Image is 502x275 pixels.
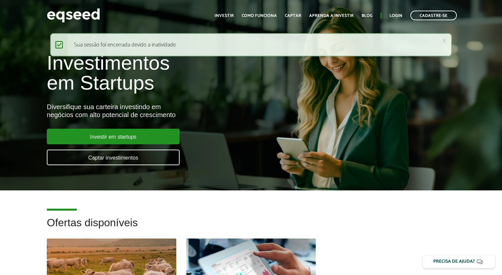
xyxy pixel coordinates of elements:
[50,33,452,56] div: Sua sessão foi encerrada devido a inatividade.
[214,14,234,18] a: Investir
[410,11,457,20] a: Cadastre-se
[389,14,402,18] a: Login
[47,53,288,93] h1: Investimentos em Startups
[442,37,446,44] a: ×
[47,103,288,119] div: Diversifique sua carteira investindo em negócios com alto potencial de crescimento
[362,14,373,18] a: Blog
[47,217,455,239] h2: Ofertas disponíveis
[47,150,180,165] a: Captar investimentos
[47,7,100,24] img: EqSeed
[285,14,301,18] a: Captar
[242,14,277,18] a: Como funciona
[309,14,354,18] a: Aprenda a investir
[47,129,180,144] a: Investir em startups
